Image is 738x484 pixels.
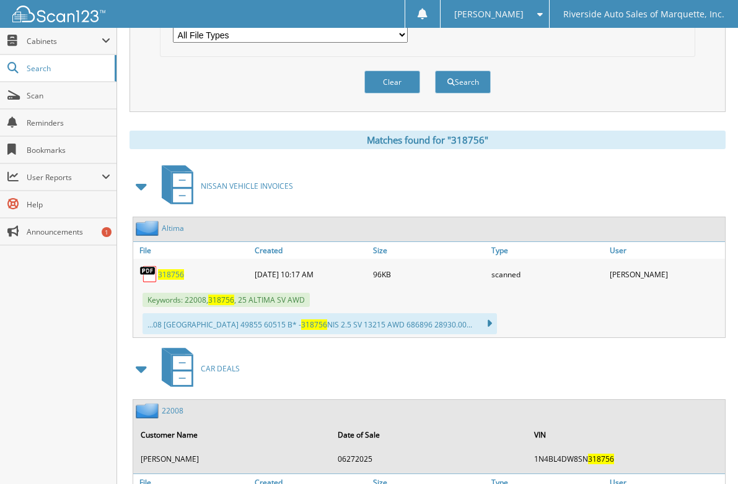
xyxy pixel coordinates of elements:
a: User [607,242,725,259]
img: folder2.png [136,403,162,418]
span: NISSAN VEHICLE INVOICES [201,181,293,191]
div: [DATE] 10:17 AM [252,262,370,287]
span: Riverside Auto Sales of Marquette, Inc. [563,11,724,18]
div: ...08 [GEOGRAPHIC_DATA] 49855 60515 B* - NIS 2.5 SV 13215 AWD 686896 28930.00... [143,313,497,334]
span: 318756 [208,295,234,305]
a: Created [252,242,370,259]
a: Type [488,242,607,259]
a: NISSAN VEHICLE INVOICES [154,162,293,210]
span: Reminders [27,118,110,128]
div: [PERSON_NAME] [607,262,725,287]
img: PDF.png [139,265,158,283]
a: Altima [162,223,184,233]
span: Bookmarks [27,145,110,155]
div: 1 [102,227,112,237]
span: Cabinets [27,36,102,46]
button: Clear [364,71,420,93]
th: VIN [528,422,724,447]
a: File [133,242,252,259]
th: Date of Sale [332,422,527,447]
img: folder2.png [136,220,162,236]
a: Size [370,242,488,259]
span: User Reports [27,172,102,183]
span: Keywords: 22008, , 25 ALTIMA SV AWD [143,293,310,307]
a: CAR DEALS [154,344,240,393]
td: 06272025 [332,449,527,469]
button: Search [435,71,491,93]
span: Help [27,199,110,210]
td: [PERSON_NAME] [134,449,330,469]
span: Search [27,63,108,74]
a: 318756 [158,269,184,280]
span: Announcements [27,227,110,237]
td: 1N4BL4DW8SN [528,449,724,469]
img: scan123-logo-white.svg [12,6,105,22]
span: [PERSON_NAME] [454,11,524,18]
span: CAR DEALS [201,363,240,374]
div: 96KB [370,262,488,287]
div: Matches found for "318756" [130,131,726,149]
span: 318756 [588,454,614,464]
div: scanned [488,262,607,287]
span: Scan [27,90,110,101]
span: 318756 [301,319,327,330]
a: 22008 [162,405,183,416]
th: Customer Name [134,422,330,447]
